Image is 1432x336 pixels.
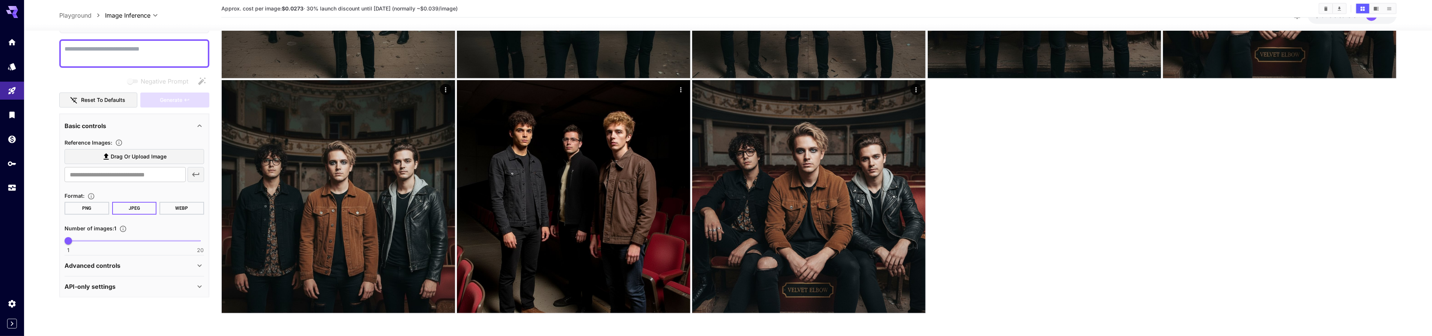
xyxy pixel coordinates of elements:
[282,5,304,12] b: $0.0273
[1370,4,1383,13] button: Show images in video view
[7,319,17,329] button: Expand sidebar
[911,84,922,95] div: Actions
[8,86,17,96] div: Playground
[65,121,106,130] p: Basic controls
[8,159,17,168] div: API Keys
[8,299,17,308] div: Settings
[65,257,204,275] div: Advanced controls
[1356,4,1369,13] button: Show images in grid view
[65,202,109,215] button: PNG
[116,225,130,233] button: Specify how many images to generate in a single request. Each image generation will be charged se...
[1383,4,1396,13] button: Show images in list view
[1319,4,1333,13] button: Clear Images
[222,80,455,313] img: Z
[1334,12,1360,19] span: credits left
[59,11,105,20] nav: breadcrumb
[111,152,167,161] span: Drag or upload image
[59,11,92,20] a: Playground
[59,92,137,108] button: Reset to defaults
[8,62,17,71] div: Models
[440,84,451,95] div: Actions
[84,193,98,200] button: Choose the file format for the output image.
[1355,3,1397,14] div: Show images in grid viewShow images in video viewShow images in list view
[8,110,17,119] div: Library
[112,202,157,215] button: JPEG
[65,116,204,134] div: Basic controls
[457,80,690,313] img: 2Q==
[65,225,116,231] span: Number of images : 1
[1319,3,1347,14] div: Clear ImagesDownload All
[159,202,204,215] button: WEBP
[197,246,204,254] span: 20
[126,76,194,86] span: Negative prompts are not compatible with the selected model.
[105,11,150,20] span: Image Inference
[1315,12,1334,19] span: $10.76
[65,149,204,164] label: Drag or upload image
[65,277,204,295] div: API-only settings
[65,282,116,291] p: API-only settings
[141,77,188,86] span: Negative Prompt
[65,261,120,270] p: Advanced controls
[65,193,84,199] span: Format :
[65,139,112,145] span: Reference Images :
[67,246,69,254] span: 1
[221,5,458,12] span: Approx. cost per image: · 30% launch discount until [DATE] (normally ~$0.039/image)
[692,80,926,313] img: 9k=
[8,134,17,144] div: Wallet
[8,37,17,47] div: Home
[1333,4,1346,13] button: Download All
[8,183,17,193] div: Usage
[675,84,687,95] div: Actions
[112,139,126,146] button: Upload a reference image to guide the result. This is needed for Image-to-Image or Inpainting. Su...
